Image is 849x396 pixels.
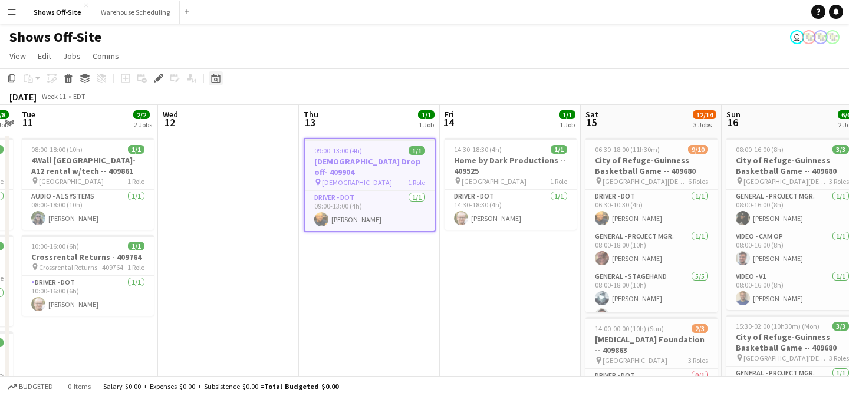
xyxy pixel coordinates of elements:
[726,109,741,120] span: Sun
[409,146,425,155] span: 1/1
[322,178,392,187] span: [DEMOGRAPHIC_DATA]
[743,177,829,186] span: [GEOGRAPHIC_DATA][DEMOGRAPHIC_DATA]
[419,120,434,129] div: 1 Job
[585,334,718,355] h3: [MEDICAL_DATA] Foundation -- 409863
[743,354,829,362] span: [GEOGRAPHIC_DATA][DEMOGRAPHIC_DATA]
[693,110,716,119] span: 12/14
[790,30,804,44] app-user-avatar: Toryn Tamborello
[9,91,37,103] div: [DATE]
[445,109,454,120] span: Fri
[304,109,318,120] span: Thu
[19,382,53,391] span: Budgeted
[445,155,577,176] h3: Home by Dark Productions -- 409525
[832,322,849,331] span: 3/3
[9,28,101,46] h1: Shows Off-Site
[829,177,849,186] span: 3 Roles
[163,109,178,120] span: Wed
[725,115,741,129] span: 16
[814,30,828,44] app-user-avatar: Labor Coordinator
[408,178,425,187] span: 1 Role
[63,51,81,61] span: Jobs
[688,145,708,154] span: 9/10
[585,138,718,312] app-job-card: 06:30-18:00 (11h30m)9/10City of Refuge-Guinness Basketball Game -- 409680 [GEOGRAPHIC_DATA][DEMOG...
[418,110,435,119] span: 1/1
[736,145,784,154] span: 08:00-16:00 (8h)
[128,242,144,250] span: 1/1
[595,324,664,333] span: 14:00-00:00 (10h) (Sun)
[91,1,180,24] button: Warehouse Scheduling
[73,92,85,101] div: EDT
[736,322,820,331] span: 15:30-02:00 (10h30m) (Mon)
[693,120,716,129] div: 3 Jobs
[560,120,575,129] div: 1 Job
[692,324,708,333] span: 2/3
[31,145,83,154] span: 08:00-18:00 (10h)
[134,120,152,129] div: 2 Jobs
[6,380,55,393] button: Budgeted
[5,48,31,64] a: View
[584,115,598,129] span: 15
[24,1,91,24] button: Shows Off-Site
[58,48,85,64] a: Jobs
[688,177,708,186] span: 6 Roles
[9,51,26,61] span: View
[22,235,154,316] app-job-card: 10:00-16:00 (6h)1/1Crossrental Returns - 409764 Crossrental Returns - 4097641 RoleDriver - DOT1/1...
[585,109,598,120] span: Sat
[38,51,51,61] span: Edit
[22,190,154,230] app-card-role: Audio - A1 Systems1/108:00-18:00 (10h)[PERSON_NAME]
[161,115,178,129] span: 12
[264,382,338,391] span: Total Budgeted $0.00
[93,51,119,61] span: Comms
[550,177,567,186] span: 1 Role
[127,177,144,186] span: 1 Role
[103,382,338,391] div: Salary $0.00 + Expenses $0.00 + Subsistence $0.00 =
[128,145,144,154] span: 1/1
[22,109,35,120] span: Tue
[22,252,154,262] h3: Crossrental Returns - 409764
[65,382,93,391] span: 0 items
[31,242,79,250] span: 10:00-16:00 (6h)
[595,145,660,154] span: 06:30-18:00 (11h30m)
[825,30,840,44] app-user-avatar: Labor Coordinator
[445,138,577,230] app-job-card: 14:30-18:30 (4h)1/1Home by Dark Productions -- 409525 [GEOGRAPHIC_DATA]1 RoleDriver - DOT1/114:30...
[443,115,454,129] span: 14
[603,356,667,365] span: [GEOGRAPHIC_DATA]
[314,146,362,155] span: 09:00-13:00 (4h)
[305,191,435,231] app-card-role: Driver - DOT1/109:00-13:00 (4h)[PERSON_NAME]
[454,145,502,154] span: 14:30-18:30 (4h)
[305,156,435,177] h3: [DEMOGRAPHIC_DATA] Drop off- 409904
[603,177,688,186] span: [GEOGRAPHIC_DATA][DEMOGRAPHIC_DATA]
[39,92,68,101] span: Week 11
[585,155,718,176] h3: City of Refuge-Guinness Basketball Game -- 409680
[133,110,150,119] span: 2/2
[39,263,123,272] span: Crossrental Returns - 409764
[127,263,144,272] span: 1 Role
[304,138,436,232] app-job-card: 09:00-13:00 (4h)1/1[DEMOGRAPHIC_DATA] Drop off- 409904 [DEMOGRAPHIC_DATA]1 RoleDriver - DOT1/109:...
[829,354,849,362] span: 3 Roles
[88,48,124,64] a: Comms
[559,110,575,119] span: 1/1
[585,190,718,230] app-card-role: Driver - DOT1/106:30-10:30 (4h)[PERSON_NAME]
[445,190,577,230] app-card-role: Driver - DOT1/114:30-18:30 (4h)[PERSON_NAME]
[832,145,849,154] span: 3/3
[585,230,718,270] app-card-role: General - Project Mgr.1/108:00-18:00 (10h)[PERSON_NAME]
[551,145,567,154] span: 1/1
[22,155,154,176] h3: 4Wall [GEOGRAPHIC_DATA]-A12 rental w/tech -- 409861
[39,177,104,186] span: [GEOGRAPHIC_DATA]
[33,48,56,64] a: Edit
[688,356,708,365] span: 3 Roles
[22,138,154,230] app-job-card: 08:00-18:00 (10h)1/14Wall [GEOGRAPHIC_DATA]-A12 rental w/tech -- 409861 [GEOGRAPHIC_DATA]1 RoleAu...
[462,177,526,186] span: [GEOGRAPHIC_DATA]
[585,270,718,378] app-card-role: General - Stagehand5/508:00-18:00 (10h)[PERSON_NAME][PERSON_NAME]
[22,276,154,316] app-card-role: Driver - DOT1/110:00-16:00 (6h)[PERSON_NAME]
[302,115,318,129] span: 13
[20,115,35,129] span: 11
[802,30,816,44] app-user-avatar: Labor Coordinator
